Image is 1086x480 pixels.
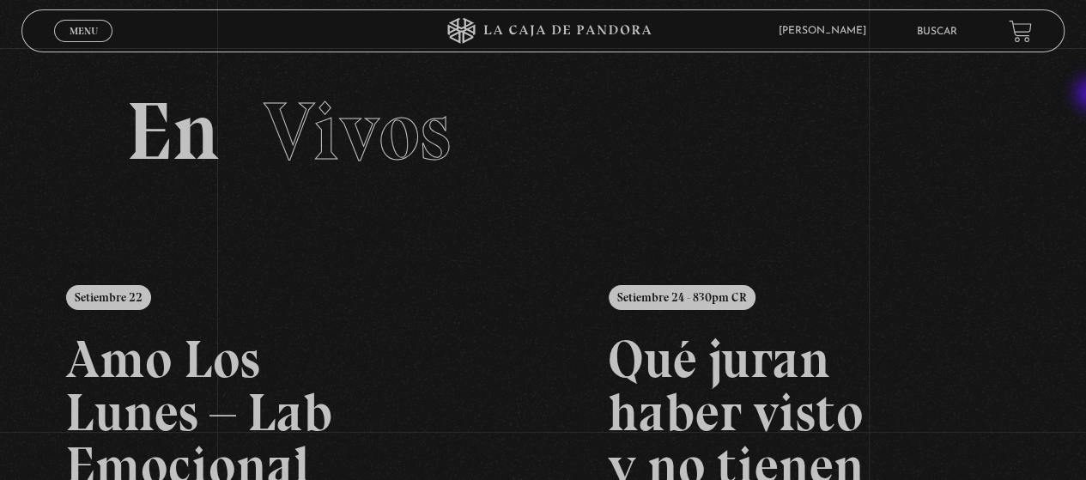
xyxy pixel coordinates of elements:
[264,82,451,180] span: Vivos
[1009,20,1032,43] a: View your shopping cart
[64,40,104,52] span: Cerrar
[770,26,883,36] span: [PERSON_NAME]
[917,27,957,37] a: Buscar
[126,91,961,173] h2: En
[70,26,98,36] span: Menu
